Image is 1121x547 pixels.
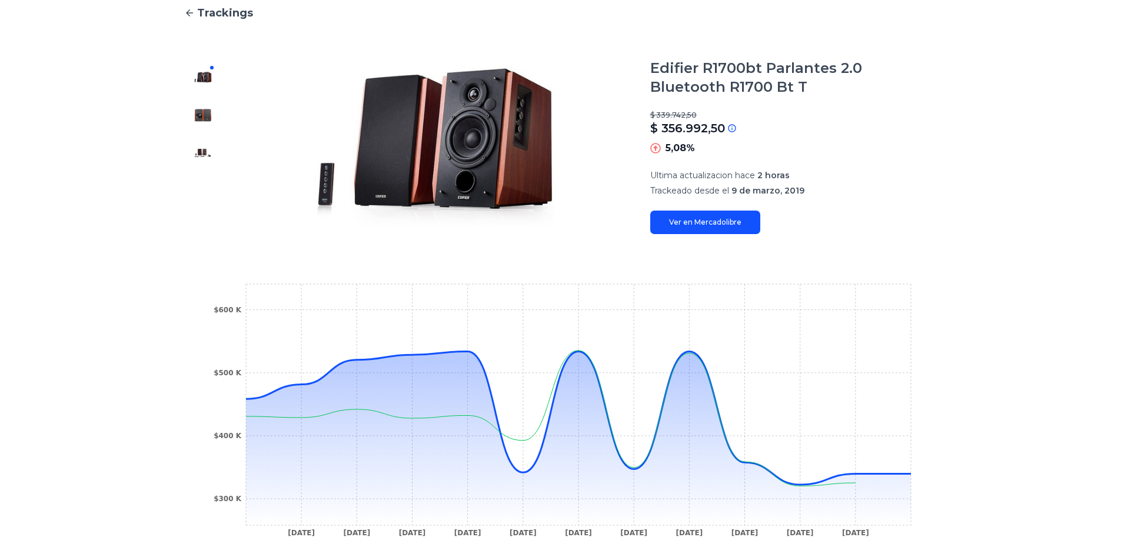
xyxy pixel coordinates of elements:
tspan: [DATE] [343,529,370,537]
tspan: [DATE] [731,529,758,537]
img: Edifier R1700bt Parlantes 2.0 Bluetooth R1700 Bt T [245,59,627,234]
tspan: $500 K [214,369,242,377]
p: $ 339.742,50 [650,111,937,120]
span: 2 horas [757,170,790,181]
a: Ver en Mercadolibre [650,211,760,234]
tspan: [DATE] [620,529,647,537]
p: 5,08% [666,141,695,155]
tspan: [DATE] [288,529,315,537]
tspan: $400 K [214,432,242,440]
tspan: [DATE] [786,529,813,537]
h1: Edifier R1700bt Parlantes 2.0 Bluetooth R1700 Bt T [650,59,937,96]
img: Edifier R1700bt Parlantes 2.0 Bluetooth R1700 Bt T [194,68,212,87]
tspan: [DATE] [676,529,703,537]
tspan: [DATE] [398,529,425,537]
span: Trackeado desde el [650,185,729,196]
span: 9 de marzo, 2019 [731,185,804,196]
a: Trackings [184,5,937,21]
tspan: $600 K [214,306,242,314]
span: Trackings [197,5,253,21]
img: Edifier R1700bt Parlantes 2.0 Bluetooth R1700 Bt T [194,106,212,125]
tspan: [DATE] [454,529,481,537]
p: $ 356.992,50 [650,120,725,136]
span: Ultima actualizacion hace [650,170,755,181]
tspan: [DATE] [565,529,592,537]
tspan: [DATE] [509,529,536,537]
tspan: [DATE] [841,529,869,537]
img: Edifier R1700bt Parlantes 2.0 Bluetooth R1700 Bt T [194,144,212,162]
tspan: $300 K [214,495,242,503]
